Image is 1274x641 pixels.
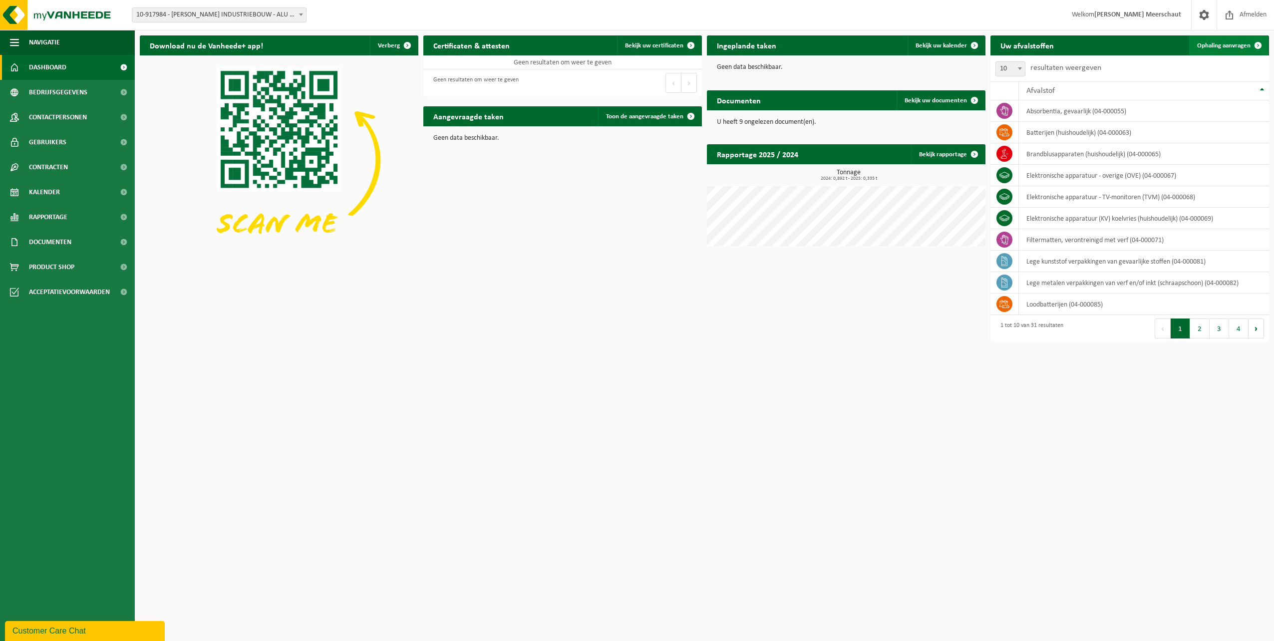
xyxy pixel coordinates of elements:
span: Verberg [378,42,400,49]
a: Bekijk uw documenten [897,90,984,110]
h2: Documenten [707,90,771,110]
span: 10-917984 - WILLY NAESSENS INDUSTRIEBOUW - ALU AFDELING - WORTEGEM-PETEGEM [132,8,306,22]
td: Geen resultaten om weer te geven [423,55,702,69]
a: Bekijk rapportage [911,144,984,164]
button: 3 [1210,319,1229,338]
p: Geen data beschikbaar. [433,135,692,142]
td: batterijen (huishoudelijk) (04-000063) [1019,122,1269,143]
span: Bedrijfsgegevens [29,80,87,105]
span: Gebruikers [29,130,66,155]
button: Previous [665,73,681,93]
h2: Certificaten & attesten [423,35,520,55]
span: Navigatie [29,30,60,55]
h3: Tonnage [712,169,985,181]
span: Ophaling aanvragen [1197,42,1251,49]
td: elektronische apparatuur (KV) koelvries (huishoudelijk) (04-000069) [1019,208,1269,229]
a: Bekijk uw certificaten [617,35,701,55]
iframe: chat widget [5,619,167,641]
h2: Download nu de Vanheede+ app! [140,35,273,55]
h2: Ingeplande taken [707,35,786,55]
span: Bekijk uw documenten [905,97,967,104]
button: 1 [1171,319,1190,338]
span: Dashboard [29,55,66,80]
span: Acceptatievoorwaarden [29,280,110,305]
td: absorbentia, gevaarlijk (04-000055) [1019,100,1269,122]
a: Toon de aangevraagde taken [598,106,701,126]
div: 1 tot 10 van 31 resultaten [995,318,1063,339]
td: elektronische apparatuur - TV-monitoren (TVM) (04-000068) [1019,186,1269,208]
span: Documenten [29,230,71,255]
a: Bekijk uw kalender [908,35,984,55]
span: Product Shop [29,255,74,280]
span: Bekijk uw certificaten [625,42,683,49]
span: 10 [996,62,1025,76]
h2: Uw afvalstoffen [990,35,1064,55]
span: Rapportage [29,205,67,230]
h2: Aangevraagde taken [423,106,514,126]
button: 4 [1229,319,1249,338]
span: Toon de aangevraagde taken [606,113,683,120]
button: Verberg [370,35,417,55]
td: lege kunststof verpakkingen van gevaarlijke stoffen (04-000081) [1019,251,1269,272]
button: Next [681,73,697,93]
strong: [PERSON_NAME] Meerschaut [1094,11,1181,18]
span: Bekijk uw kalender [916,42,967,49]
td: brandblusapparaten (huishoudelijk) (04-000065) [1019,143,1269,165]
h2: Rapportage 2025 / 2024 [707,144,808,164]
span: 10 [995,61,1025,76]
span: Contracten [29,155,68,180]
button: Next [1249,319,1264,338]
td: filtermatten, verontreinigd met verf (04-000071) [1019,229,1269,251]
img: Download de VHEPlus App [140,55,418,265]
span: 2024: 0,892 t - 2025: 0,335 t [712,176,985,181]
button: Previous [1155,319,1171,338]
label: resultaten weergeven [1030,64,1101,72]
a: Ophaling aanvragen [1189,35,1268,55]
td: elektronische apparatuur - overige (OVE) (04-000067) [1019,165,1269,186]
span: Kalender [29,180,60,205]
p: U heeft 9 ongelezen document(en). [717,119,975,126]
div: Geen resultaten om weer te geven [428,72,519,94]
td: loodbatterijen (04-000085) [1019,294,1269,315]
span: Afvalstof [1026,87,1055,95]
span: Contactpersonen [29,105,87,130]
span: 10-917984 - WILLY NAESSENS INDUSTRIEBOUW - ALU AFDELING - WORTEGEM-PETEGEM [132,7,307,22]
td: lege metalen verpakkingen van verf en/of inkt (schraapschoon) (04-000082) [1019,272,1269,294]
button: 2 [1190,319,1210,338]
p: Geen data beschikbaar. [717,64,975,71]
